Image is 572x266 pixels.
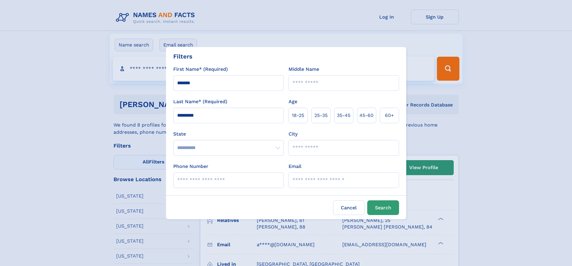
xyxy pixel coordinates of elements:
label: First Name* (Required) [173,66,228,73]
div: Filters [173,52,192,61]
label: Cancel [333,200,365,215]
label: Phone Number [173,163,208,170]
span: 35‑45 [337,112,350,119]
label: Email [289,163,301,170]
label: City [289,130,298,138]
span: 25‑35 [314,112,328,119]
span: 60+ [385,112,394,119]
button: Search [367,200,399,215]
span: 18‑25 [292,112,304,119]
label: State [173,130,284,138]
label: Middle Name [289,66,319,73]
span: 45‑60 [359,112,374,119]
label: Last Name* (Required) [173,98,227,105]
label: Age [289,98,297,105]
